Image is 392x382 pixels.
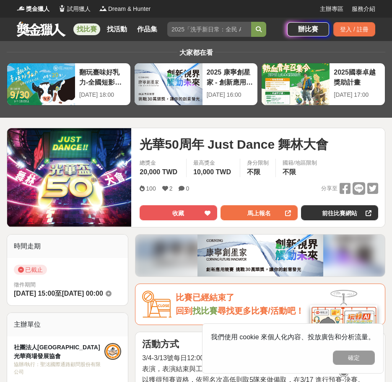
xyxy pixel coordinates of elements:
[192,306,218,315] a: 找比賽
[197,235,323,276] img: c50a62b6-2858-4067-87c4-47b9904c1966.png
[14,361,104,376] div: 協辦/執行： 聖洺國際通路顧問股份有限公司
[79,90,126,99] div: [DATE] 18:00
[14,281,36,288] span: 徵件期間
[140,168,177,176] span: 20,000 TWD
[58,5,91,13] a: Logo試用獵人
[14,290,55,297] span: [DATE] 15:00
[283,168,296,176] span: 不限
[321,182,337,195] span: 分享至
[177,49,215,56] span: 大家都在看
[261,63,385,106] a: 2025國泰卓越獎助計畫[DATE] 17:00
[140,135,328,154] span: 光華50周年 Just Dance 舞林大會
[334,67,381,86] div: 2025國泰卓越獎助計畫
[310,305,377,361] img: d2146d9a-e6f6-4337-9592-8cefde37ba6b.png
[186,185,189,192] span: 0
[17,4,25,13] img: Logo
[211,333,375,341] span: 我們使用 cookie 來個人化內容、投放廣告和分析流量。
[247,159,269,167] div: 身分限制
[142,339,179,349] strong: 活動方式
[99,4,107,13] img: Logo
[104,23,130,35] a: 找活動
[26,5,49,13] span: 獎金獵人
[14,265,47,275] span: 已截止
[134,23,161,35] a: 作品集
[333,22,375,36] div: 登入 / 註冊
[146,185,156,192] span: 100
[247,168,260,176] span: 不限
[334,90,381,99] div: [DATE] 17:00
[7,63,131,106] a: 翻玩臺味好乳力-全國短影音創意大募集[DATE] 18:00
[352,5,375,13] a: 服務介紹
[218,306,304,315] span: 尋找更多比賽/活動吧！
[301,205,378,220] a: 前往比賽網站
[58,4,66,13] img: Logo
[14,343,104,361] div: 社團法人[GEOGRAPHIC_DATA]光華商場發展協會
[333,351,375,365] button: 確定
[283,159,317,167] div: 國籍/地區限制
[140,205,217,220] button: 收藏
[207,67,254,86] div: 2025 康寧創星家 - 創新應用競賽
[193,168,231,176] span: 10,000 TWD
[55,290,62,297] span: 至
[221,205,298,220] a: 馬上報名
[99,5,151,13] a: LogoDream & Hunter
[169,185,173,192] span: 2
[67,5,91,13] span: 試用獵人
[167,22,251,37] input: 2025「洗手新日常：全民 ALL IN」洗手歌全台徵選
[207,90,254,99] div: [DATE] 16:00
[320,5,343,13] a: 主辦專區
[62,290,103,297] span: [DATE] 00:00
[193,159,233,167] span: 最高獎金
[79,67,126,86] div: 翻玩臺味好乳力-全國短影音創意大募集
[7,130,131,224] img: Cover Image
[7,313,128,336] div: 主辦單位
[140,159,179,167] span: 總獎金
[142,291,171,318] img: Icon
[7,235,128,258] div: 時間走期
[176,306,192,315] span: 回到
[134,63,258,106] a: 2025 康寧創星家 - 創新應用競賽[DATE] 16:00
[287,22,329,36] a: 辦比賽
[17,5,49,13] a: Logo獎金獵人
[73,23,100,35] a: 找比賽
[176,291,378,305] div: 比賽已經結束了
[108,5,151,13] span: Dream & Hunter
